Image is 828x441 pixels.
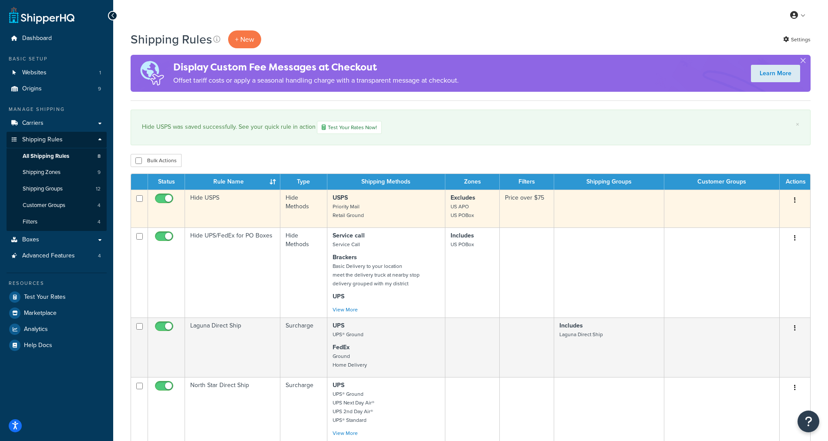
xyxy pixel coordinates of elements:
[7,232,107,248] a: Boxes
[7,65,107,81] li: Websites
[7,81,107,97] li: Origins
[7,164,107,180] li: Shipping Zones
[7,132,107,231] li: Shipping Rules
[9,7,74,24] a: ShipperHQ Home
[7,181,107,197] li: Shipping Groups
[22,136,63,144] span: Shipping Rules
[333,331,364,338] small: UPS® Ground
[98,202,101,209] span: 4
[96,185,101,193] span: 12
[7,321,107,337] a: Analytics
[280,377,327,441] td: Surcharge
[780,174,810,190] th: Actions
[333,429,358,437] a: View More
[333,352,367,369] small: Ground Home Delivery
[333,343,350,352] strong: FedEx
[98,153,101,160] span: 8
[7,337,107,353] a: Help Docs
[333,262,420,287] small: Basic Delivery to your location meet the delivery truck at nearby stop delivery grouped with my d...
[500,174,554,190] th: Filters
[7,164,107,180] a: Shipping Zones 9
[451,193,475,202] strong: Excludes
[280,317,327,377] td: Surcharge
[185,377,280,441] td: North Star Direct Ship
[7,289,107,305] a: Test Your Rates
[22,35,52,42] span: Dashboard
[7,55,107,63] div: Basic Setup
[23,169,61,176] span: Shipping Zones
[7,248,107,264] a: Advanced Features 4
[327,174,445,190] th: Shipping Methods
[23,185,63,193] span: Shipping Groups
[98,252,101,260] span: 4
[7,148,107,164] li: All Shipping Rules
[24,294,66,301] span: Test Your Rates
[796,121,799,128] a: ×
[7,197,107,214] li: Customer Groups
[98,169,101,176] span: 9
[7,65,107,81] a: Websites 1
[7,280,107,287] div: Resources
[98,85,101,93] span: 9
[23,218,37,226] span: Filters
[24,326,48,333] span: Analytics
[23,153,69,160] span: All Shipping Rules
[280,174,327,190] th: Type
[7,248,107,264] li: Advanced Features
[7,181,107,197] a: Shipping Groups 12
[7,148,107,164] a: All Shipping Rules 8
[23,202,65,209] span: Customer Groups
[500,190,554,227] td: Price over $75
[173,74,459,87] p: Offset tariff costs or apply a seasonal handling charge with a transparent message at checkout.
[185,227,280,317] td: Hide UPS/FedEx for PO Boxes
[7,132,107,148] a: Shipping Rules
[99,69,101,77] span: 1
[7,30,107,47] a: Dashboard
[7,106,107,113] div: Manage Shipping
[333,292,344,301] strong: UPS
[333,231,365,240] strong: Service call
[333,203,364,219] small: Priority Mail Retail Ground
[280,227,327,317] td: Hide Methods
[333,253,357,262] strong: Brackers
[783,33,811,46] a: Settings
[7,214,107,230] a: Filters 4
[451,241,474,248] small: US POBox
[7,197,107,214] a: Customer Groups 4
[22,252,75,260] span: Advanced Features
[131,31,212,48] h1: Shipping Rules
[751,65,800,82] a: Learn More
[173,60,459,74] h4: Display Custom Fee Messages at Checkout
[333,381,344,390] strong: UPS
[22,120,44,127] span: Carriers
[445,174,500,190] th: Zones
[24,310,57,317] span: Marketplace
[798,411,819,432] button: Open Resource Center
[333,193,348,202] strong: USPS
[333,321,344,330] strong: UPS
[131,154,182,167] button: Bulk Actions
[559,321,583,330] strong: Includes
[333,241,360,248] small: Service Call
[7,305,107,321] a: Marketplace
[280,190,327,227] td: Hide Methods
[451,231,474,240] strong: Includes
[148,174,185,190] th: Status
[22,85,42,93] span: Origins
[185,174,280,190] th: Rule Name : activate to sort column ascending
[451,203,474,219] small: US APO US POBox
[22,236,39,244] span: Boxes
[317,121,382,134] a: Test Your Rates Now!
[7,81,107,97] a: Origins 9
[98,218,101,226] span: 4
[7,115,107,131] a: Carriers
[185,317,280,377] td: Laguna Direct Ship
[664,174,780,190] th: Customer Groups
